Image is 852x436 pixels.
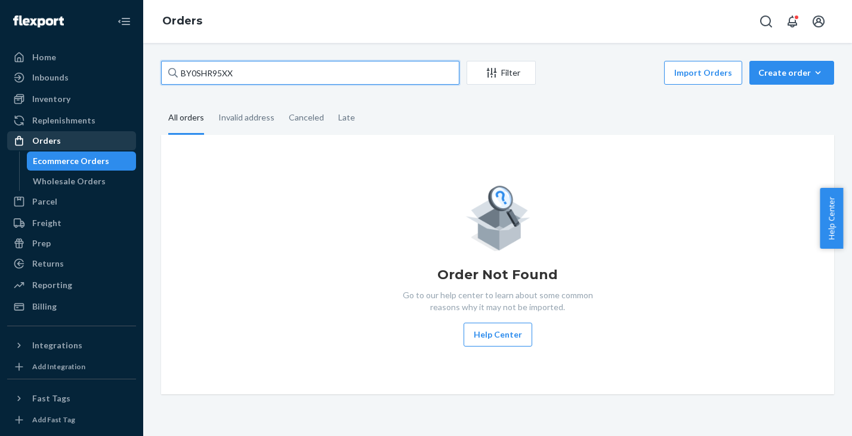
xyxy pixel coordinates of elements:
a: Add Fast Tag [7,413,136,427]
div: Fast Tags [32,392,70,404]
a: Billing [7,297,136,316]
button: Help Center [820,188,843,249]
div: Ecommerce Orders [33,155,109,167]
div: Returns [32,258,64,270]
a: Home [7,48,136,67]
a: Freight [7,214,136,233]
button: Integrations [7,336,136,355]
div: Replenishments [32,115,95,126]
a: Inbounds [7,68,136,87]
button: Open account menu [807,10,831,33]
a: Orders [7,131,136,150]
div: Add Fast Tag [32,415,75,425]
div: Inventory [32,93,70,105]
div: Billing [32,301,57,313]
div: Filter [467,67,535,79]
button: Create order [749,61,834,85]
img: Empty list [465,183,530,251]
button: Open notifications [780,10,804,33]
div: Add Integration [32,361,85,372]
div: Create order [758,67,825,79]
input: Search orders [161,61,459,85]
div: Late [338,102,355,133]
div: Wholesale Orders [33,175,106,187]
div: Inbounds [32,72,69,84]
div: Freight [32,217,61,229]
div: Reporting [32,279,72,291]
a: Reporting [7,276,136,295]
div: Canceled [289,102,324,133]
div: Parcel [32,196,57,208]
button: Close Navigation [112,10,136,33]
a: Parcel [7,192,136,211]
button: Import Orders [664,61,742,85]
div: Home [32,51,56,63]
a: Add Integration [7,360,136,374]
a: Returns [7,254,136,273]
img: Flexport logo [13,16,64,27]
div: Integrations [32,339,82,351]
h1: Order Not Found [437,265,558,285]
button: Open Search Box [754,10,778,33]
p: Go to our help center to learn about some common reasons why it may not be imported. [393,289,602,313]
a: Ecommerce Orders [27,151,137,171]
a: Replenishments [7,111,136,130]
a: Wholesale Orders [27,172,137,191]
button: Filter [467,61,536,85]
div: Invalid address [218,102,274,133]
a: Orders [162,14,202,27]
ol: breadcrumbs [153,4,212,39]
div: Orders [32,135,61,147]
button: Help Center [464,323,532,347]
button: Fast Tags [7,389,136,408]
div: Prep [32,237,51,249]
a: Prep [7,234,136,253]
a: Inventory [7,89,136,109]
div: All orders [168,102,204,135]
